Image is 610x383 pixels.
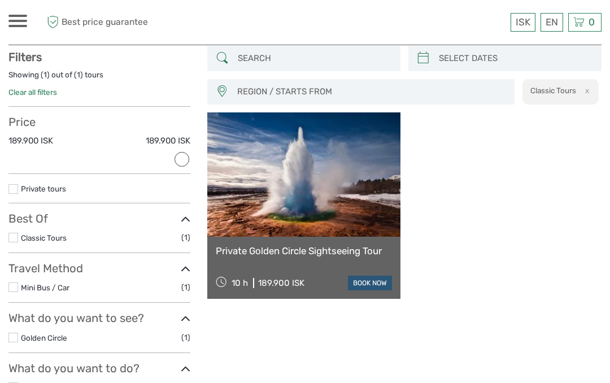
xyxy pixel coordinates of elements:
[8,311,190,325] h3: What do you want to see?
[8,115,190,129] h3: Price
[8,362,190,375] h3: What do you want to do?
[21,233,67,242] a: Classic Tours
[8,50,42,64] strong: Filters
[516,16,530,28] span: ISK
[9,5,43,38] button: Open LiveChat chat widget
[8,212,190,225] h3: Best Of
[8,135,53,147] label: 189.900 ISK
[587,16,596,28] span: 0
[258,278,304,288] div: 189.900 ISK
[530,86,576,95] h2: Classic Tours
[21,184,66,193] a: Private tours
[146,135,190,147] label: 189.900 ISK
[232,82,509,101] button: REGION / STARTS FROM
[43,69,47,80] label: 1
[8,69,190,87] div: Showing ( ) out of ( ) tours
[578,85,593,97] button: x
[77,69,80,80] label: 1
[233,49,395,68] input: SEARCH
[21,283,69,292] a: Mini Bus / Car
[348,276,392,290] a: book now
[181,281,190,294] span: (1)
[44,13,157,32] span: Best price guarantee
[541,13,563,32] div: EN
[8,262,190,275] h3: Travel Method
[232,278,248,288] span: 10 h
[181,231,190,244] span: (1)
[268,8,325,36] img: 632-1a1f61c2-ab70-46c5-a88f-57c82c74ba0d_logo_small.jpg
[8,88,57,97] a: Clear all filters
[216,245,392,256] a: Private Golden Circle Sightseeing Tour
[21,333,67,342] a: Golden Circle
[434,49,596,68] input: SELECT DATES
[181,331,190,344] span: (1)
